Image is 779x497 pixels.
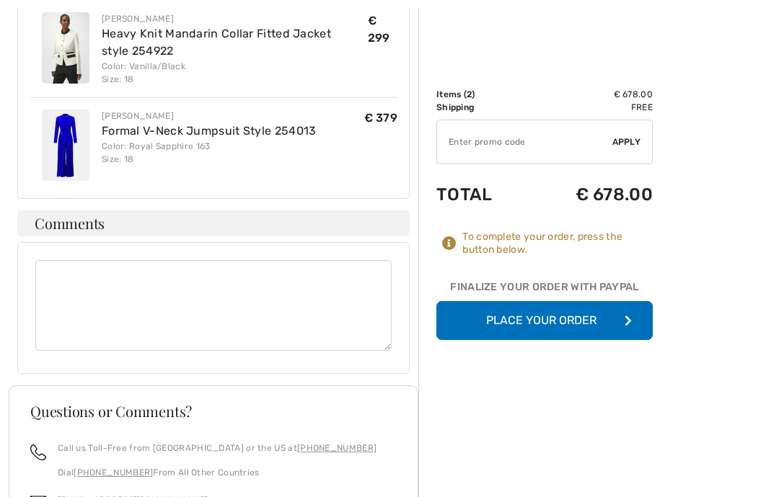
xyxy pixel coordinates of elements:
h3: Questions or Comments? [30,404,397,418]
td: Items ( ) [436,88,527,101]
div: Color: Vanilla/Black Size: 18 [102,60,368,86]
img: Heavy Knit Mandarin Collar Fitted Jacket style 254922 [42,12,89,84]
img: call [30,444,46,460]
td: Shipping [436,101,527,114]
a: [PHONE_NUMBER] [74,467,153,478]
a: Heavy Knit Mandarin Collar Fitted Jacket style 254922 [102,27,331,58]
a: Formal V-Neck Jumpsuit Style 254013 [102,124,317,138]
input: Promo code [437,120,612,164]
img: Formal V-Neck Jumpsuit Style 254013 [42,109,89,181]
span: Apply [612,135,641,148]
div: [PERSON_NAME] [102,109,317,122]
p: Dial From All Other Countries [58,466,377,479]
td: Free [527,101,653,114]
span: € 299 [368,14,390,45]
td: € 678.00 [527,170,653,219]
span: 2 [467,89,472,99]
td: € 678.00 [527,88,653,101]
a: [PHONE_NUMBER] [297,443,377,453]
div: Finalize Your Order with PayPal [436,279,653,301]
button: Place Your Order [436,301,653,340]
div: To complete your order, press the button below. [462,230,653,256]
div: Color: Royal Sapphire 163 Size: 18 [102,140,317,166]
h4: Comments [17,210,410,236]
span: € 379 [364,111,398,125]
td: Total [436,170,527,219]
div: [PERSON_NAME] [102,12,368,25]
p: Call us Toll-Free from [GEOGRAPHIC_DATA] or the US at [58,442,377,455]
textarea: Comments [35,260,392,351]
